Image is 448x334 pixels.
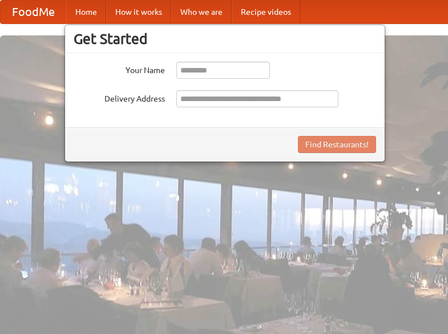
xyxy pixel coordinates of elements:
[232,1,300,23] a: Recipe videos
[74,30,376,47] h3: Get Started
[74,90,165,104] label: Delivery Address
[1,1,66,23] a: FoodMe
[171,1,232,23] a: Who we are
[66,1,106,23] a: Home
[298,136,376,153] button: Find Restaurants!
[74,62,165,76] label: Your Name
[106,1,171,23] a: How it works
